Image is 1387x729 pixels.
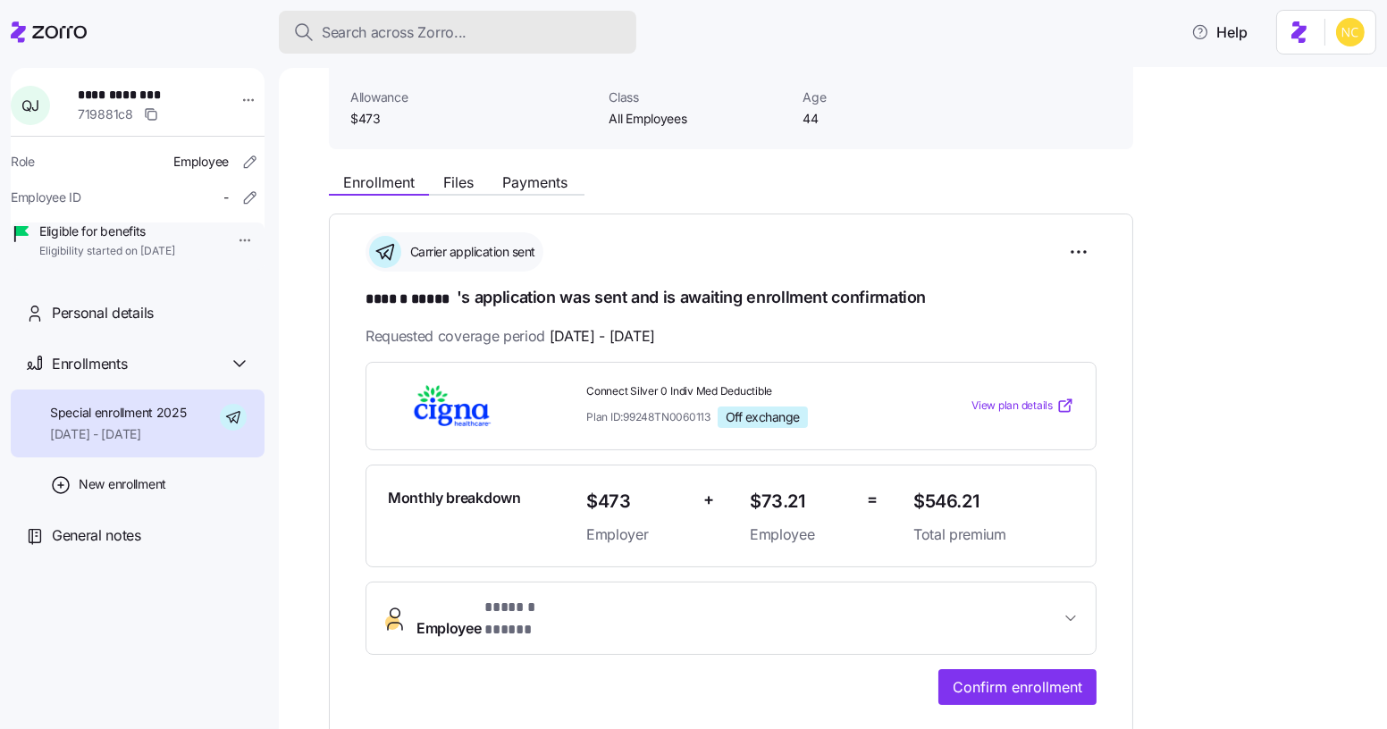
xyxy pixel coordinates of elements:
[803,110,982,128] span: 44
[78,105,133,123] span: 719881c8
[223,189,229,206] span: -
[867,487,878,513] span: =
[502,175,567,189] span: Payments
[50,404,187,422] span: Special enrollment 2025
[971,398,1053,415] span: View plan details
[52,353,127,375] span: Enrollments
[11,153,35,171] span: Role
[79,475,166,493] span: New enrollment
[971,397,1074,415] a: View plan details
[405,243,535,261] span: Carrier application sent
[39,244,175,259] span: Eligibility started on [DATE]
[350,110,594,128] span: $473
[366,286,1097,311] h1: 's application was sent and is awaiting enrollment confirmation
[21,98,39,113] span: Q J
[50,425,187,443] span: [DATE] - [DATE]
[1191,21,1248,43] span: Help
[586,524,689,546] span: Employer
[11,189,81,206] span: Employee ID
[322,21,467,44] span: Search across Zorro...
[953,676,1082,698] span: Confirm enrollment
[343,175,415,189] span: Enrollment
[703,487,714,513] span: +
[416,597,584,640] span: Employee
[803,88,982,106] span: Age
[388,487,521,509] span: Monthly breakdown
[350,88,594,106] span: Allowance
[586,409,710,424] span: Plan ID: 99248TN0060113
[39,222,175,240] span: Eligible for benefits
[750,487,853,516] span: $73.21
[173,153,229,171] span: Employee
[609,110,788,128] span: All Employees
[726,409,800,425] span: Off exchange
[750,524,853,546] span: Employee
[550,325,655,348] span: [DATE] - [DATE]
[1336,18,1365,46] img: e03b911e832a6112bf72643c5874f8d8
[913,524,1074,546] span: Total premium
[366,325,655,348] span: Requested coverage period
[388,385,517,426] img: Cigna Healthcare
[609,88,788,106] span: Class
[279,11,636,54] button: Search across Zorro...
[443,175,474,189] span: Files
[52,524,141,547] span: General notes
[52,302,154,324] span: Personal details
[938,669,1097,705] button: Confirm enrollment
[586,487,689,516] span: $473
[1177,14,1262,50] button: Help
[586,384,899,399] span: Connect Silver 0 Indiv Med Deductible
[913,487,1074,516] span: $546.21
